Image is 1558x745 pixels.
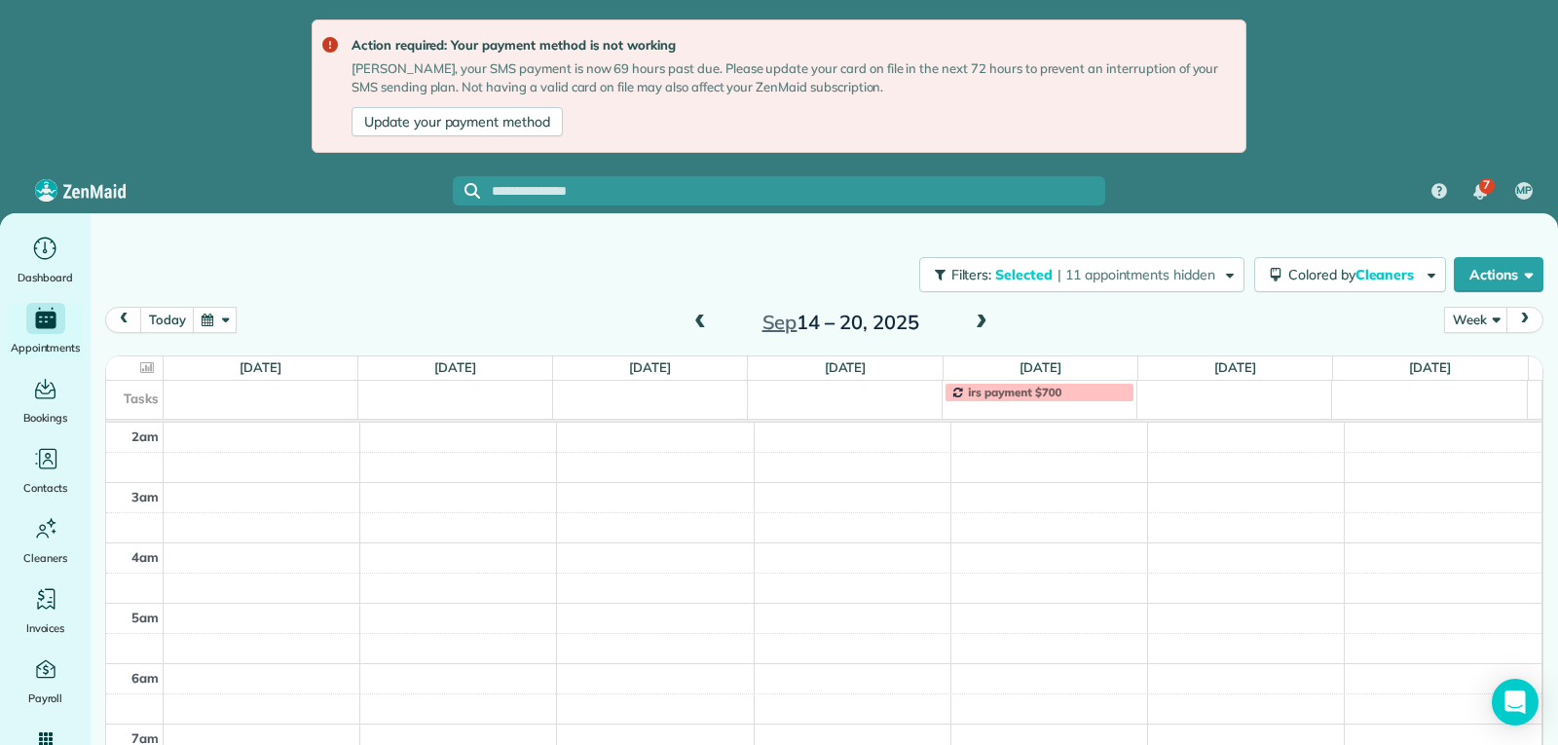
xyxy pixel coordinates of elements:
svg: Focus search [464,183,480,199]
span: Cleaners [1355,266,1418,283]
a: Bookings [8,373,83,428]
nav: Main [1416,168,1558,213]
a: [DATE] [240,359,281,375]
span: Cleaners [23,548,67,568]
a: Filters: Selected | 11 appointments hidden [909,257,1244,292]
button: next [1506,307,1543,333]
button: prev [105,307,142,333]
span: Bookings [23,408,68,428]
span: MP [1516,183,1532,199]
button: Actions [1454,257,1543,292]
a: [DATE] [629,359,671,375]
span: 3am [131,489,159,504]
span: Selected [995,266,1054,283]
div: [PERSON_NAME], your SMS payment is now 69 hours past due. Please update your card on file in the ... [352,59,1230,97]
strong: Action required: Your payment method is not working [352,36,1230,56]
span: Sep [762,310,798,334]
span: Filters: [951,266,992,283]
span: Invoices [26,618,65,638]
span: Contacts [23,478,67,498]
span: 5am [131,610,159,625]
a: Cleaners [8,513,83,568]
span: Dashboard [18,268,73,287]
a: Contacts [8,443,83,498]
a: [DATE] [825,359,867,375]
span: | 11 appointments hidden [1057,266,1215,283]
a: [DATE] [1409,359,1451,375]
span: Colored by [1288,266,1421,283]
h2: 14 – 20, 2025 [719,312,962,333]
a: Appointments [8,303,83,357]
div: Open Intercom Messenger [1492,679,1539,726]
button: today [140,307,194,333]
button: Filters: Selected | 11 appointments hidden [919,257,1244,292]
a: Update your payment method [352,107,563,136]
button: Focus search [453,183,480,199]
span: Payroll [28,689,63,708]
span: irs payment $700 [968,385,1061,399]
span: 6am [131,670,159,686]
a: Invoices [8,583,83,638]
a: [DATE] [1214,359,1256,375]
span: 2am [131,428,159,444]
a: Payroll [8,653,83,708]
div: 7 unread notifications [1460,170,1501,213]
a: Dashboard [8,233,83,287]
a: [DATE] [434,359,476,375]
span: Appointments [11,338,81,357]
a: [DATE] [1020,359,1061,375]
button: Week [1444,307,1507,333]
button: Colored byCleaners [1254,257,1446,292]
span: 4am [131,549,159,565]
span: 7 [1483,177,1490,193]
